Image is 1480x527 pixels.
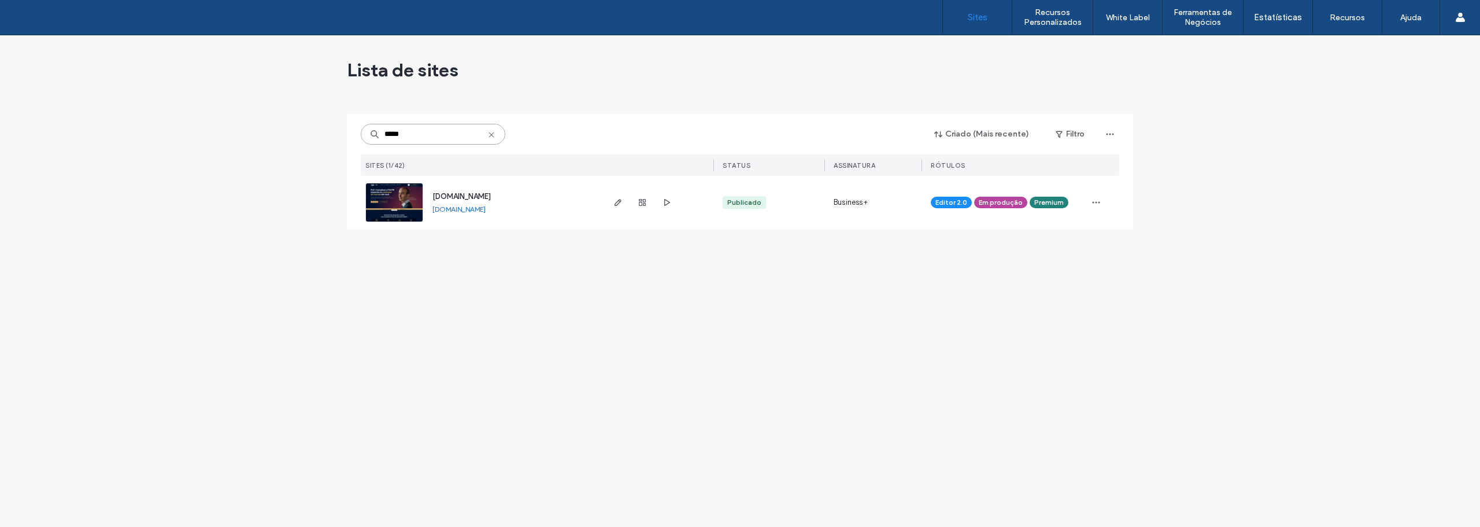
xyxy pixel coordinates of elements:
[1034,197,1064,208] span: Premium
[924,125,1039,143] button: Criado (Mais recente)
[935,197,967,208] span: Editor 2.0
[432,205,486,213] a: [DOMAIN_NAME]
[979,197,1023,208] span: Em produção
[432,192,491,201] a: [DOMAIN_NAME]
[1044,125,1096,143] button: Filtro
[1254,12,1302,23] label: Estatísticas
[347,58,458,82] span: Lista de sites
[834,161,875,169] span: Assinatura
[968,12,987,23] label: Sites
[1106,13,1150,23] label: White Label
[1330,13,1365,23] label: Recursos
[1400,13,1422,23] label: Ajuda
[365,161,405,169] span: Sites (1/42)
[1163,8,1243,27] label: Ferramentas de Negócios
[727,197,761,208] div: Publicado
[834,197,868,208] span: Business+
[25,8,55,19] span: Ajuda
[723,161,750,169] span: STATUS
[931,161,965,169] span: Rótulos
[1012,8,1093,27] label: Recursos Personalizados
